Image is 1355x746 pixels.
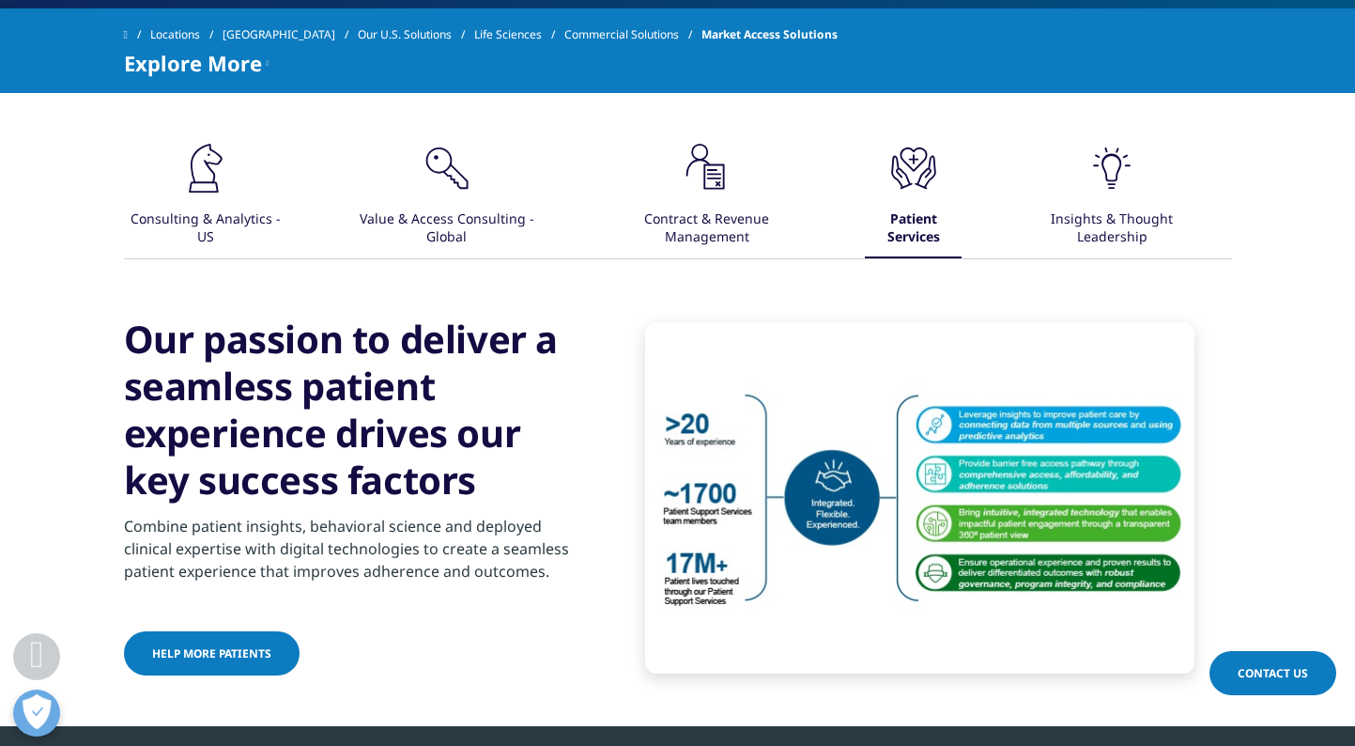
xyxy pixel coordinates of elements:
div: Contract & Revenue Management [608,200,806,258]
a: [GEOGRAPHIC_DATA] [223,18,358,52]
span: HELP MORE PATIENTS [152,645,271,661]
div: Value & Access Consulting - Global [345,200,548,258]
button: Contract & Revenue Management [605,140,806,258]
a: Commercial Solutions [564,18,701,52]
a: HELP MORE PATIENTS [124,631,300,676]
button: Value & Access Consulting - Global [342,140,548,258]
a: Contact Us [1209,651,1336,695]
a: Life Sciences [474,18,564,52]
a: Locations [150,18,223,52]
button: Patient Services [862,140,961,258]
button: Consulting & Analytics - US [124,140,286,258]
button: Insights & Thought Leadership [1018,140,1204,258]
a: Our U.S. Solutions [358,18,474,52]
div: Insights & Thought Leadership [1021,200,1204,258]
span: Market Access Solutions [701,18,838,52]
div: Patient Services [865,200,961,258]
span: Contact Us [1238,665,1308,681]
span: Explore More [124,52,262,74]
p: Combine patient insights, behavioral science and deployed clinical expertise with digital technol... [124,515,579,594]
div: Consulting & Analytics - US [127,200,286,258]
button: Open Preferences [13,690,60,737]
h3: Our passion to deliver a seamless patient experience drives our key success factors [124,316,579,504]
